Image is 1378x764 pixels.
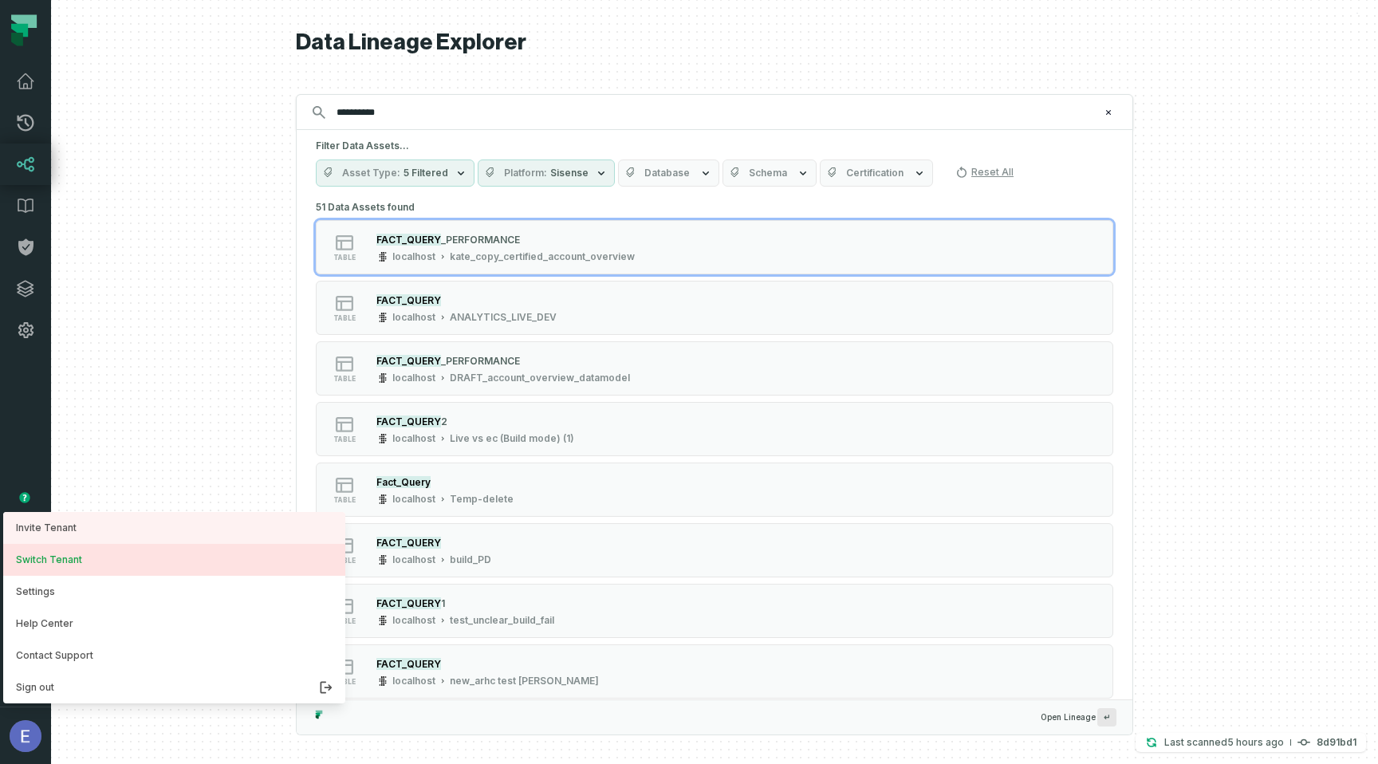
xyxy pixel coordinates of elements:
button: Settings [3,576,345,608]
span: Schema [749,167,787,179]
h1: Data Lineage Explorer [296,29,1133,57]
button: tablelocalhostbuild_PD [316,523,1113,577]
button: tablelocalhosttest_unclear_build_fail [316,584,1113,638]
span: Platform [504,167,547,179]
div: new_arhc test sasha [450,675,599,687]
mark: FACT_QUERY [376,537,441,549]
div: Temp-delete [450,493,514,506]
span: 1 [441,597,445,609]
mark: FACT_QUERY [376,355,441,367]
button: tablelocalhostDRAFT_account_overview_datamodel [316,341,1113,396]
div: build_PD [450,553,491,566]
div: localhost [392,614,435,627]
div: localhost [392,311,435,324]
button: Schema [722,159,817,187]
button: Database [618,159,719,187]
div: avatar of Elisheva Lapid [3,512,345,703]
button: Sign out [3,671,345,703]
span: Asset Type [342,167,400,179]
button: tablelocalhostANALYTICS_LIVE_DEV [316,281,1113,335]
span: 5 Filtered [404,167,448,179]
div: Live vs ec (Build mode) (1) [450,432,574,445]
div: kate_copy_certified_account_overview [450,250,635,263]
div: localhost [392,493,435,506]
button: Reset All [949,159,1020,185]
p: Last scanned [1164,734,1284,750]
a: Contact Support [3,640,345,671]
h4: 8d91bd1 [1317,738,1356,747]
span: _PERFORMANCE [441,234,520,246]
button: Switch Tenant [3,544,345,576]
mark: FACT_QUERY [376,294,441,306]
div: test_unclear_build_fail [450,614,554,627]
h5: Filter Data Assets... [316,140,1113,152]
mark: FACT_QUERY [376,658,441,670]
button: PlatformSisense [478,159,615,187]
div: localhost [392,250,435,263]
mark: FACT_QUERY [376,415,441,427]
span: Sisense [550,167,589,179]
span: Open Lineage [1041,708,1116,727]
button: Asset Type5 Filtered [316,159,474,187]
button: tablelocalhostkate_copy_certified_account_overview [316,220,1113,274]
button: Clear search query [1100,104,1116,120]
span: 2 [441,415,447,427]
span: table [333,314,356,322]
div: localhost [392,432,435,445]
div: localhost [392,675,435,687]
button: Last scanned[DATE] 4:56:55 AM8d91bd1 [1136,733,1366,752]
span: Certification [846,167,904,179]
button: tablelocalhostnew_arhc test [PERSON_NAME] [316,644,1113,699]
div: localhost [392,553,435,566]
mark: Fact_Query [376,476,431,488]
button: Certification [820,159,933,187]
button: tablelocalhostLive vs ec (Build mode) (1) [316,402,1113,456]
a: Help Center [3,608,345,640]
button: tablelocalhostTemp-delete [316,463,1113,517]
mark: FACT_QUERY [376,597,441,609]
span: table [333,435,356,443]
span: _PERFORMANCE [441,355,520,367]
relative-time: Sep 15, 2025, 4:56 AM GMT+3 [1227,736,1284,748]
img: avatar of Elisheva Lapid [10,720,41,752]
span: Database [644,167,690,179]
span: table [333,254,356,262]
mark: FACT_QUERY [376,234,441,246]
div: ANALYTICS_LIVE_DEV [450,311,557,324]
span: table [333,375,356,383]
span: Press ↵ to add a new Data Asset to the graph [1097,708,1116,727]
div: localhost [392,372,435,384]
div: DRAFT_account_overview_datamodel [450,372,630,384]
div: Suggestions [297,196,1132,699]
span: table [333,496,356,504]
a: Invite Tenant [3,512,345,544]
